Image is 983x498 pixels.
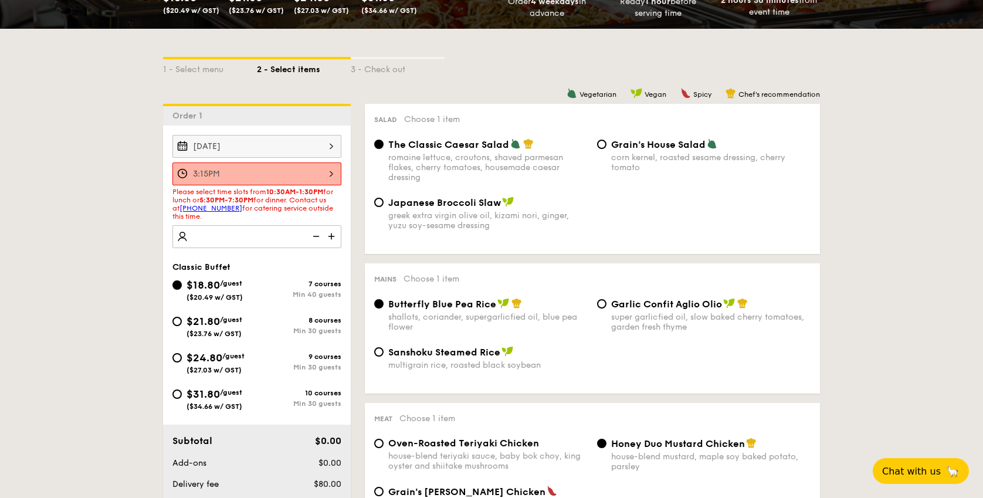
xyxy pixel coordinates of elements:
img: icon-chef-hat.a58ddaea.svg [511,298,522,309]
span: Mains [374,275,396,283]
img: icon-vegan.f8ff3823.svg [497,298,509,309]
input: Sanshoku Steamed Ricemultigrain rice, roasted black soybean [374,347,384,357]
span: ($34.66 w/ GST) [187,402,242,411]
span: Vegetarian [579,90,616,99]
img: icon-vegetarian.fe4039eb.svg [707,138,717,149]
input: Event time [172,162,341,185]
div: multigrain rice, roasted black soybean [388,360,588,370]
input: The Classic Caesar Saladromaine lettuce, croutons, shaved parmesan flakes, cherry tomatoes, house... [374,140,384,149]
input: Oven-Roasted Teriyaki Chickenhouse-blend teriyaki sauce, baby bok choy, king oyster and shiitake ... [374,439,384,448]
span: $0.00 [318,458,341,468]
strong: 5:30PM-7:30PM [199,196,253,204]
span: /guest [220,279,242,287]
span: $21.80 [187,315,220,328]
span: Salad [374,116,397,124]
input: $24.80/guest($27.03 w/ GST)9 coursesMin 30 guests [172,353,182,363]
span: ($27.03 w/ GST) [187,366,242,374]
div: 8 courses [257,316,341,324]
span: $24.80 [187,351,222,364]
div: corn kernel, roasted sesame dressing, cherry tomato [611,153,811,172]
span: Classic Buffet [172,262,231,272]
div: 7 courses [257,280,341,288]
div: 9 courses [257,353,341,361]
input: Event date [172,135,341,158]
strong: 10:30AM-1:30PM [266,188,323,196]
img: icon-vegetarian.fe4039eb.svg [510,138,521,149]
a: [PHONE_NUMBER] [179,204,242,212]
span: Choose 1 item [404,114,460,124]
span: ($23.76 w/ GST) [229,6,284,15]
img: icon-add.58712e84.svg [324,225,341,248]
div: house-blend teriyaki sauce, baby bok choy, king oyster and shiitake mushrooms [388,451,588,471]
span: Garlic Confit Aglio Olio [611,299,722,310]
span: $80.00 [314,479,341,489]
span: Chef's recommendation [738,90,820,99]
span: The Classic Caesar Salad [388,139,509,150]
span: $18.80 [187,279,220,292]
div: shallots, coriander, supergarlicfied oil, blue pea flower [388,312,588,332]
div: Min 30 guests [257,399,341,408]
img: icon-spicy.37a8142b.svg [547,486,557,496]
div: house-blend mustard, maple soy baked potato, parsley [611,452,811,472]
span: Subtotal [172,435,212,446]
img: icon-vegan.f8ff3823.svg [631,88,642,99]
span: Honey Duo Mustard Chicken [611,438,745,449]
img: icon-vegan.f8ff3823.svg [501,346,513,357]
span: Grain's House Salad [611,139,706,150]
div: Min 30 guests [257,327,341,335]
input: Butterfly Blue Pea Riceshallots, coriander, supergarlicfied oil, blue pea flower [374,299,384,309]
img: icon-chef-hat.a58ddaea.svg [726,88,736,99]
span: /guest [222,352,245,360]
span: Grain's [PERSON_NAME] Chicken [388,486,545,497]
span: Delivery fee [172,479,219,489]
input: $18.80/guest($20.49 w/ GST)7 coursesMin 40 guests [172,280,182,290]
span: ($20.49 w/ GST) [163,6,219,15]
span: Add-ons [172,458,206,468]
span: Choose 1 item [399,414,455,424]
span: Please select time slots from for lunch or for dinner. Contact us at for catering service outside... [172,188,333,221]
span: Oven-Roasted Teriyaki Chicken [388,438,539,449]
span: ($27.03 w/ GST) [294,6,349,15]
div: Min 40 guests [257,290,341,299]
span: /guest [220,316,242,324]
button: Chat with us🦙 [873,458,969,484]
input: $21.80/guest($23.76 w/ GST)8 coursesMin 30 guests [172,317,182,326]
div: 2 - Select items [257,59,351,76]
span: Japanese Broccoli Slaw [388,197,501,208]
input: Grain's [PERSON_NAME] Chickennyonya [PERSON_NAME], masala powder, lemongrass [374,487,384,496]
img: icon-vegan.f8ff3823.svg [723,298,735,309]
img: icon-reduce.1d2dbef1.svg [306,225,324,248]
span: $0.00 [315,435,341,446]
img: icon-spicy.37a8142b.svg [680,88,691,99]
span: Chat with us [882,466,941,477]
img: icon-vegetarian.fe4039eb.svg [567,88,577,99]
div: super garlicfied oil, slow baked cherry tomatoes, garden fresh thyme [611,312,811,332]
div: greek extra virgin olive oil, kizami nori, ginger, yuzu soy-sesame dressing [388,211,588,231]
span: Meat [374,415,392,423]
img: icon-chef-hat.a58ddaea.svg [523,138,534,149]
img: icon-chef-hat.a58ddaea.svg [737,298,748,309]
div: 1 - Select menu [163,59,257,76]
span: Choose 1 item [404,274,459,284]
span: Spicy [693,90,711,99]
span: $31.80 [187,388,220,401]
span: Order 1 [172,111,207,121]
input: Honey Duo Mustard Chickenhouse-blend mustard, maple soy baked potato, parsley [597,439,606,448]
img: icon-chef-hat.a58ddaea.svg [746,438,757,448]
span: ($20.49 w/ GST) [187,293,243,301]
span: Butterfly Blue Pea Rice [388,299,496,310]
span: 🦙 [945,465,960,478]
input: Japanese Broccoli Slawgreek extra virgin olive oil, kizami nori, ginger, yuzu soy-sesame dressing [374,198,384,207]
span: Sanshoku Steamed Rice [388,347,500,358]
input: Garlic Confit Aglio Oliosuper garlicfied oil, slow baked cherry tomatoes, garden fresh thyme [597,299,606,309]
img: icon-vegan.f8ff3823.svg [502,197,514,207]
span: ($34.66 w/ GST) [361,6,417,15]
span: /guest [220,388,242,397]
div: 10 courses [257,389,341,397]
div: Min 30 guests [257,363,341,371]
div: romaine lettuce, croutons, shaved parmesan flakes, cherry tomatoes, housemade caesar dressing [388,153,588,182]
input: Grain's House Saladcorn kernel, roasted sesame dressing, cherry tomato [597,140,606,149]
div: 3 - Check out [351,59,445,76]
span: ($23.76 w/ GST) [187,330,242,338]
input: $31.80/guest($34.66 w/ GST)10 coursesMin 30 guests [172,389,182,399]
